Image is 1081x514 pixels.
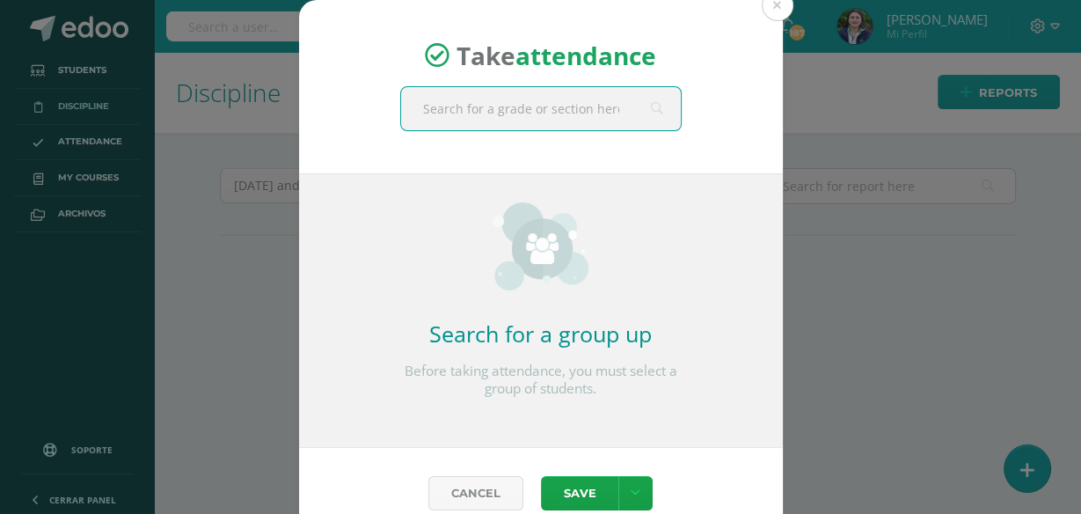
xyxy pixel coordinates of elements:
[493,202,588,290] img: groups_small.png
[400,363,682,398] p: Before taking attendance, you must select a group of students.
[401,87,681,130] input: Search for a grade or section here…
[400,319,682,349] h2: Search for a group up
[428,476,523,510] a: Cancel
[457,39,656,72] span: Take
[515,39,656,72] strong: attendance
[541,476,618,510] button: Save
